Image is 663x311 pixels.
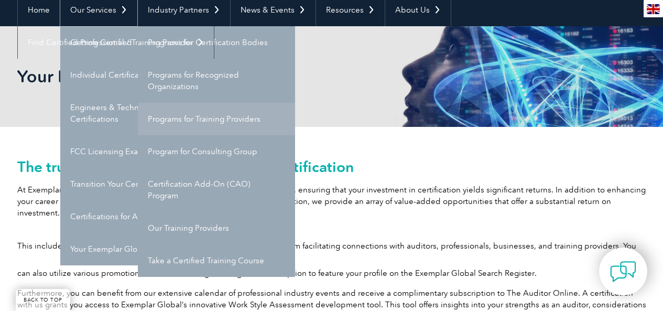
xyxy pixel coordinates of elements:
[60,233,218,265] a: Your Exemplar Global ROI
[60,135,218,168] a: FCC Licensing Exams
[60,59,218,91] a: Individual Certifications
[138,168,295,212] a: Certification Add-On (CAO) Program
[17,184,646,219] p: At Exemplar Global, we prioritize delivering tangible value to our customers, ensuring that your ...
[138,59,295,103] a: Programs for Recognized Organizations
[138,135,295,168] a: Program for Consulting Group
[138,244,295,277] a: Take a Certified Training Course
[138,212,295,244] a: Our Training Providers
[60,168,218,200] a: Transition Your Certification
[60,200,218,233] a: Certifications for ASQ CQAs
[138,26,295,59] a: Programs for Certification Bodies
[18,26,214,59] a: Find Certified Professional / Training Provider
[17,68,458,85] h2: Your Exemplar Global ROI
[647,4,660,14] img: en
[17,158,646,175] h2: The true value of an Exemplar Global certification
[17,227,646,279] p: This includes exclusive access to , our platform facilitating connections with auditors, professi...
[16,289,70,311] a: BACK TO TOP
[138,103,295,135] a: Programs for Training Providers
[60,91,218,135] a: Engineers & Technicians Certifications
[610,259,636,285] img: contact-chat.png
